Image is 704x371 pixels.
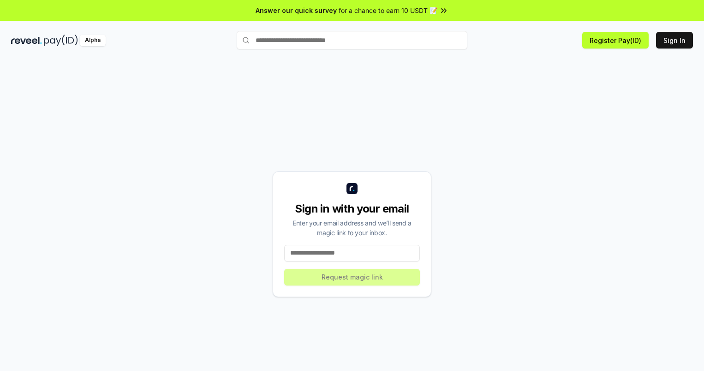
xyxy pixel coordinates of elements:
div: Alpha [80,35,106,46]
span: for a chance to earn 10 USDT 📝 [339,6,437,15]
div: Sign in with your email [284,201,420,216]
img: reveel_dark [11,35,42,46]
span: Answer our quick survey [256,6,337,15]
img: logo_small [346,183,358,194]
img: pay_id [44,35,78,46]
button: Register Pay(ID) [582,32,649,49]
button: Sign In [656,32,693,49]
div: Enter your email address and we’ll send a magic link to your inbox. [284,218,420,237]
